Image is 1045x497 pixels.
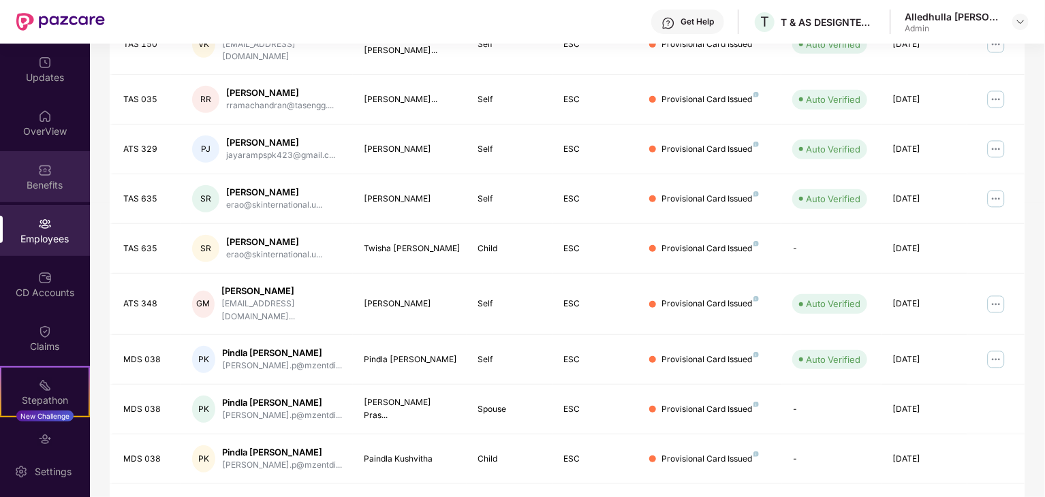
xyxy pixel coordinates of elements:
[781,16,876,29] div: T & AS DESIGNTECH SERVICES PRIVATE LIMITED
[564,353,628,366] div: ESC
[661,16,675,30] img: svg+xml;base64,PHN2ZyBpZD0iSGVscC0zMngzMiIgeG1sbnM9Imh0dHA6Ly93d3cudzMub3JnLzIwMDAvc3ZnIiB3aWR0aD...
[478,242,542,255] div: Child
[16,13,105,31] img: New Pazcare Logo
[364,31,456,57] div: Veliventi [PERSON_NAME]...
[226,99,334,112] div: rramachandran@tasengg....
[192,86,219,113] div: RR
[806,353,860,366] div: Auto Verified
[892,353,956,366] div: [DATE]
[985,188,1007,210] img: manageButton
[38,432,52,446] img: svg+xml;base64,PHN2ZyBpZD0iRW5kb3JzZW1lbnRzIiB4bWxucz0iaHR0cDovL3d3dy53My5vcmcvMjAwMC9zdmciIHdpZH...
[38,217,52,231] img: svg+xml;base64,PHN2ZyBpZD0iRW1wbG95ZWVzIiB4bWxucz0iaHR0cDovL3d3dy53My5vcmcvMjAwMC9zdmciIHdpZHRoPS...
[478,143,542,156] div: Self
[478,403,542,416] div: Spouse
[564,403,628,416] div: ESC
[892,143,956,156] div: [DATE]
[221,285,342,298] div: [PERSON_NAME]
[123,93,170,106] div: TAS 035
[222,38,342,64] div: [EMAIL_ADDRESS][DOMAIN_NAME]
[892,93,956,106] div: [DATE]
[222,396,342,409] div: Pindla [PERSON_NAME]
[753,241,759,246] img: svg+xml;base64,PHN2ZyB4bWxucz0iaHR0cDovL3d3dy53My5vcmcvMjAwMC9zdmciIHdpZHRoPSI4IiBoZWlnaHQ9IjgiIH...
[226,149,335,162] div: jayarampspk423@gmail.c...
[226,136,335,149] div: [PERSON_NAME]
[985,349,1007,370] img: manageButton
[123,453,170,466] div: MDS 038
[905,10,1000,23] div: Alledhulla [PERSON_NAME]
[753,451,759,457] img: svg+xml;base64,PHN2ZyB4bWxucz0iaHR0cDovL3d3dy53My5vcmcvMjAwMC9zdmciIHdpZHRoPSI4IiBoZWlnaHQ9IjgiIH...
[892,453,956,466] div: [DATE]
[222,459,342,472] div: [PERSON_NAME].p@mzentdi...
[192,291,215,318] div: GM
[781,434,882,484] td: -
[753,191,759,197] img: svg+xml;base64,PHN2ZyB4bWxucz0iaHR0cDovL3d3dy53My5vcmcvMjAwMC9zdmciIHdpZHRoPSI4IiBoZWlnaHQ9IjgiIH...
[226,248,322,261] div: erao@skinternational.u...
[564,242,628,255] div: ESC
[806,142,860,156] div: Auto Verified
[806,192,860,206] div: Auto Verified
[564,143,628,156] div: ESC
[806,93,860,106] div: Auto Verified
[753,352,759,357] img: svg+xml;base64,PHN2ZyB4bWxucz0iaHR0cDovL3d3dy53My5vcmcvMjAwMC9zdmciIHdpZHRoPSI4IiBoZWlnaHQ9IjgiIH...
[564,298,628,310] div: ESC
[661,193,759,206] div: Provisional Card Issued
[123,353,170,366] div: MDS 038
[985,138,1007,160] img: manageButton
[985,33,1007,55] img: manageButton
[661,403,759,416] div: Provisional Card Issued
[364,93,456,106] div: [PERSON_NAME]...
[661,93,759,106] div: Provisional Card Issued
[985,89,1007,110] img: manageButton
[661,242,759,255] div: Provisional Card Issued
[16,411,74,421] div: New Challenge
[753,142,759,147] img: svg+xml;base64,PHN2ZyB4bWxucz0iaHR0cDovL3d3dy53My5vcmcvMjAwMC9zdmciIHdpZHRoPSI4IiBoZWlnaHQ9IjgiIH...
[222,409,342,422] div: [PERSON_NAME].p@mzentdi...
[681,16,714,27] div: Get Help
[222,446,342,459] div: Pindla [PERSON_NAME]
[478,353,542,366] div: Self
[38,163,52,177] img: svg+xml;base64,PHN2ZyBpZD0iQmVuZWZpdHMiIHhtbG5zPSJodHRwOi8vd3d3LnczLm9yZy8yMDAwL3N2ZyIgd2lkdGg9Ij...
[192,346,215,373] div: PK
[123,143,170,156] div: ATS 329
[892,403,956,416] div: [DATE]
[564,93,628,106] div: ESC
[661,453,759,466] div: Provisional Card Issued
[222,359,342,372] div: [PERSON_NAME].p@mzentdi...
[226,186,322,199] div: [PERSON_NAME]
[364,353,456,366] div: Pindla [PERSON_NAME]
[192,31,215,58] div: VK
[661,143,759,156] div: Provisional Card Issued
[564,38,628,51] div: ESC
[892,298,956,310] div: [DATE]
[905,23,1000,34] div: Admin
[478,453,542,466] div: Child
[1015,16,1026,27] img: svg+xml;base64,PHN2ZyBpZD0iRHJvcGRvd24tMzJ4MzIiIHhtbG5zPSJodHRwOi8vd3d3LnczLm9yZy8yMDAwL3N2ZyIgd2...
[478,38,542,51] div: Self
[892,38,956,51] div: [DATE]
[564,453,628,466] div: ESC
[192,445,215,472] div: PK
[123,242,170,255] div: TAS 635
[781,224,882,274] td: -
[1,394,89,407] div: Stepathon
[364,143,456,156] div: [PERSON_NAME]
[38,379,52,392] img: svg+xml;base64,PHN2ZyB4bWxucz0iaHR0cDovL3d3dy53My5vcmcvMjAwMC9zdmciIHdpZHRoPSIyMSIgaGVpZ2h0PSIyMC...
[31,465,76,479] div: Settings
[661,353,759,366] div: Provisional Card Issued
[753,402,759,407] img: svg+xml;base64,PHN2ZyB4bWxucz0iaHR0cDovL3d3dy53My5vcmcvMjAwMC9zdmciIHdpZHRoPSI4IiBoZWlnaHQ9IjgiIH...
[123,38,170,51] div: TAS 150
[364,396,456,422] div: [PERSON_NAME] Pras...
[781,385,882,434] td: -
[38,271,52,285] img: svg+xml;base64,PHN2ZyBpZD0iQ0RfQWNjb3VudHMiIGRhdGEtbmFtZT0iQ0QgQWNjb3VudHMiIHhtbG5zPSJodHRwOi8vd3...
[192,185,219,212] div: SR
[123,298,170,310] div: ATS 348
[226,199,322,212] div: erao@skinternational.u...
[661,298,759,310] div: Provisional Card Issued
[364,298,456,310] div: [PERSON_NAME]
[192,135,219,163] div: PJ
[364,193,456,206] div: [PERSON_NAME]
[14,465,28,479] img: svg+xml;base64,PHN2ZyBpZD0iU2V0dGluZy0yMHgyMCIgeG1sbnM9Imh0dHA6Ly93d3cudzMub3JnLzIwMDAvc3ZnIiB3aW...
[38,56,52,69] img: svg+xml;base64,PHN2ZyBpZD0iVXBkYXRlZCIgeG1sbnM9Imh0dHA6Ly93d3cudzMub3JnLzIwMDAvc3ZnIiB3aWR0aD0iMj...
[38,110,52,123] img: svg+xml;base64,PHN2ZyBpZD0iSG9tZSIgeG1sbnM9Imh0dHA6Ly93d3cudzMub3JnLzIwMDAvc3ZnIiB3aWR0aD0iMjAiIG...
[892,193,956,206] div: [DATE]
